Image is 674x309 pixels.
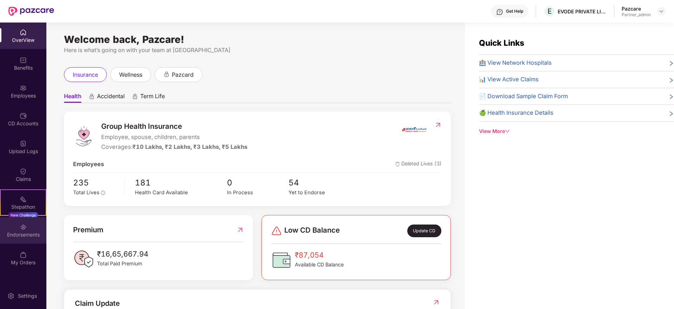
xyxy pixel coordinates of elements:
[64,93,82,103] span: Health
[64,46,451,55] div: Here is what’s going on with your team at [GEOGRAPHIC_DATA]
[295,250,344,261] span: ₹87,054
[295,261,344,269] span: Available CD Balance
[73,189,99,196] span: Total Lives
[479,75,539,84] span: 📊 View Active Claims
[73,176,119,189] span: 235
[73,160,104,169] span: Employees
[479,38,524,48] span: Quick Links
[496,8,503,15] img: svg+xml;base64,PHN2ZyBpZD0iSGVscC0zMngzMiIgeG1sbnM9Imh0dHA6Ly93d3cudzMub3JnLzIwMDAvc3ZnIiB3aWR0aD...
[622,5,651,12] div: Pazcare
[20,29,27,36] img: svg+xml;base64,PHN2ZyBpZD0iSG9tZSIgeG1sbnM9Imh0dHA6Ly93d3cudzMub3JnLzIwMDAvc3ZnIiB3aWR0aD0iMjAiIG...
[20,112,27,119] img: svg+xml;base64,PHN2ZyBpZD0iQ0RfQWNjb3VudHMiIGRhdGEtbmFtZT0iQ0QgQWNjb3VudHMiIHhtbG5zPSJodHRwOi8vd3...
[20,251,27,258] img: svg+xml;base64,PHN2ZyBpZD0iTXlfT3JkZXJzIiBkYXRhLW5hbWU9Ik15IE9yZGVycyIgeG1sbnM9Imh0dHA6Ly93d3cudz...
[558,8,607,15] div: EVODE PRIVATE LIMITED
[434,121,442,128] img: RedirectIcon
[433,299,440,306] img: RedirectIcon
[271,225,282,237] img: svg+xml;base64,PHN2ZyBpZD0iRGFuZ2VyLTMyeDMyIiB4bWxucz0iaHR0cDovL3d3dy53My5vcmcvMjAwMC9zdmciIHdpZH...
[135,176,227,189] span: 181
[668,93,674,101] span: right
[227,176,289,189] span: 0
[89,93,95,100] div: animation
[7,292,14,299] img: svg+xml;base64,PHN2ZyBpZD0iU2V0dGluZy0yMHgyMCIgeG1sbnM9Imh0dHA6Ly93d3cudzMub3JnLzIwMDAvc3ZnIiB3aW...
[119,70,142,79] span: wellness
[172,70,194,79] span: pazcard
[73,224,103,235] span: Premium
[20,223,27,231] img: svg+xml;base64,PHN2ZyBpZD0iRW5kb3JzZW1lbnRzIiB4bWxucz0iaHR0cDovL3d3dy53My5vcmcvMjAwMC9zdmciIHdpZH...
[395,160,442,169] span: Deleted Lives (3)
[401,121,427,138] img: insurerIcon
[479,92,568,101] span: 📄 Download Sample Claim Form
[479,127,674,135] div: View More
[73,126,94,147] img: logo
[1,203,46,210] div: Stepathon
[271,250,292,271] img: CDBalanceIcon
[101,191,105,195] span: info-circle
[668,76,674,84] span: right
[73,248,94,270] img: PaidPremiumIcon
[505,129,510,134] span: down
[64,37,451,42] div: Welcome back, Pazcare!
[97,260,148,267] span: Total Paid Premium
[140,93,165,103] span: Term Life
[20,57,27,64] img: svg+xml;base64,PHN2ZyBpZD0iQmVuZWZpdHMiIHhtbG5zPSJodHRwOi8vd3d3LnczLm9yZy8yMDAwL3N2ZyIgd2lkdGg9Ij...
[16,292,39,299] div: Settings
[622,12,651,18] div: Partner_admin
[135,189,227,197] div: Health Card Available
[668,110,674,118] span: right
[479,108,553,118] span: 🍏 Health Insurance Details
[8,7,54,16] img: New Pazcare Logo
[668,60,674,68] span: right
[289,176,350,189] span: 54
[101,133,247,142] span: Employee, spouse, children, parents
[20,196,27,203] img: svg+xml;base64,PHN2ZyB4bWxucz0iaHR0cDovL3d3dy53My5vcmcvMjAwMC9zdmciIHdpZHRoPSIyMSIgaGVpZ2h0PSIyMC...
[73,70,98,79] span: insurance
[659,8,664,14] img: svg+xml;base64,PHN2ZyBpZD0iRHJvcGRvd24tMzJ4MzIiIHhtbG5zPSJodHRwOi8vd3d3LnczLm9yZy8yMDAwL3N2ZyIgd2...
[547,7,552,15] span: E
[132,143,247,150] span: ₹10 Lakhs, ₹2 Lakhs, ₹3 Lakhs, ₹5 Lakhs
[101,121,247,132] span: Group Health Insurance
[479,58,552,68] span: 🏥 View Network Hospitals
[289,189,350,197] div: Yet to Endorse
[20,84,27,92] img: svg+xml;base64,PHN2ZyBpZD0iRW1wbG95ZWVzIiB4bWxucz0iaHR0cDovL3d3dy53My5vcmcvMjAwMC9zdmciIHdpZHRoPS...
[97,93,125,103] span: Accidental
[395,162,400,166] img: deleteIcon
[227,189,289,197] div: In Process
[163,71,170,77] div: animation
[236,224,244,235] img: RedirectIcon
[132,93,138,100] div: animation
[20,140,27,147] img: svg+xml;base64,PHN2ZyBpZD0iVXBsb2FkX0xvZ3MiIGRhdGEtbmFtZT0iVXBsb2FkIExvZ3MiIHhtbG5zPSJodHRwOi8vd3...
[8,212,38,218] div: New Challenge
[75,298,120,309] div: Claim Update
[20,168,27,175] img: svg+xml;base64,PHN2ZyBpZD0iQ2xhaW0iIHhtbG5zPSJodHRwOi8vd3d3LnczLm9yZy8yMDAwL3N2ZyIgd2lkdGg9IjIwIi...
[284,225,340,237] span: Low CD Balance
[407,225,441,237] div: Update CD
[97,248,148,260] span: ₹16,65,667.94
[101,143,247,152] div: Coverages:
[506,8,523,14] div: Get Help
